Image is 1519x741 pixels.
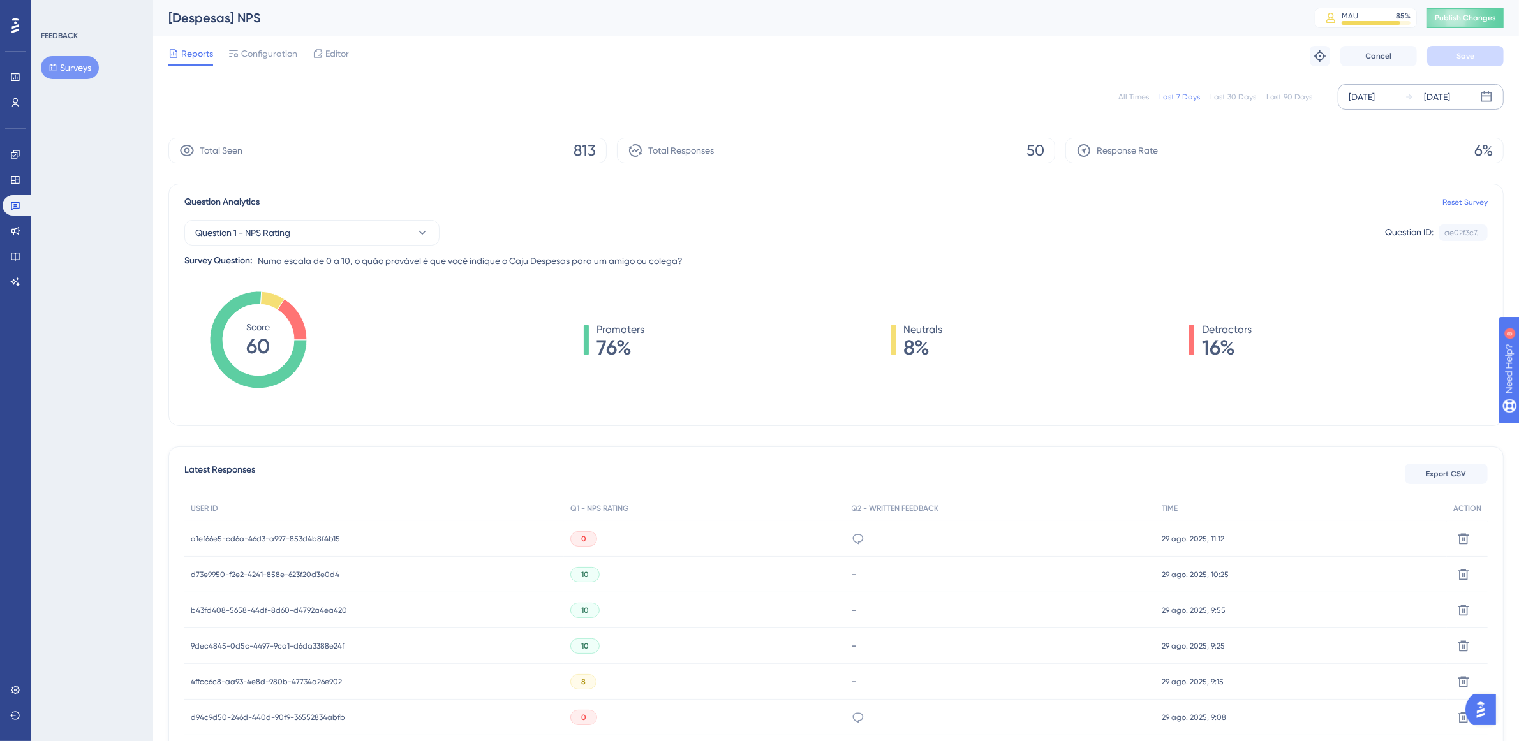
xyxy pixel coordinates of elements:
span: Need Help? [30,3,80,18]
span: a1ef66e5-cd6a-46d3-a997-853d4b8f4b15 [191,534,340,544]
span: Neutrals [904,322,943,337]
button: Cancel [1340,46,1417,66]
span: 0 [581,712,586,723]
span: 6% [1474,140,1493,161]
span: Total Responses [648,143,714,158]
button: Export CSV [1405,464,1488,484]
div: Survey Question: [184,253,253,268]
span: 813 [574,140,596,161]
div: [Despesas] NPS [168,9,1283,27]
span: 29 ago. 2025, 9:55 [1162,605,1226,615]
div: [DATE] [1424,89,1450,105]
div: FEEDBACK [41,31,78,41]
span: 8% [904,337,943,358]
span: 8 [581,677,586,687]
span: 29 ago. 2025, 9:08 [1162,712,1226,723]
div: - [852,640,1149,652]
span: Reports [181,46,213,61]
button: Save [1427,46,1504,66]
div: Question ID: [1385,224,1434,241]
div: 8 [89,6,93,17]
span: 10 [581,605,589,615]
span: Editor [325,46,349,61]
div: Last 90 Days [1266,92,1312,102]
span: 4ffcc6c8-aa93-4e8d-980b-47734a26e902 [191,677,342,687]
span: Save [1456,51,1474,61]
span: Numa escala de 0 a 10, o quão provável é que você indique o Caju Despesas para um amigo ou colega? [258,253,683,268]
div: MAU [1342,11,1358,21]
span: d73e9950-f2e2-4241-858e-623f20d3e0d4 [191,569,339,580]
div: [DATE] [1349,89,1375,105]
div: ae02f3c7... [1444,228,1482,238]
span: 29 ago. 2025, 9:25 [1162,641,1225,651]
div: Last 30 Days [1210,92,1256,102]
span: USER ID [191,503,218,513]
span: 50 [1026,140,1044,161]
span: 29 ago. 2025, 10:25 [1162,569,1229,580]
span: 10 [581,569,589,580]
tspan: Score [247,322,270,332]
tspan: 60 [247,334,270,358]
span: 10 [581,641,589,651]
button: Surveys [41,56,99,79]
span: TIME [1162,503,1178,513]
span: ACTION [1453,503,1481,513]
span: Publish Changes [1435,13,1496,23]
span: 76% [596,337,644,358]
span: Detractors [1202,322,1252,337]
span: Total Seen [200,143,242,158]
span: Export CSV [1426,469,1467,479]
div: - [852,604,1149,616]
span: 0 [581,534,586,544]
div: Last 7 Days [1159,92,1200,102]
div: 85 % [1396,11,1411,21]
span: Response Rate [1097,143,1158,158]
span: Latest Responses [184,462,255,485]
span: 29 ago. 2025, 11:12 [1162,534,1224,544]
span: 9dec4845-0d5c-4497-9ca1-d6da3388e24f [191,641,345,651]
div: - [852,568,1149,580]
button: Publish Changes [1427,8,1504,28]
div: All Times [1118,92,1149,102]
iframe: UserGuiding AI Assistant Launcher [1465,691,1504,729]
button: Question 1 - NPS Rating [184,220,440,246]
span: Question 1 - NPS Rating [195,225,290,240]
span: Q1 - NPS RATING [570,503,628,513]
a: Reset Survey [1442,197,1488,207]
span: 16% [1202,337,1252,358]
div: - [852,675,1149,687]
span: Question Analytics [184,194,260,210]
span: Cancel [1366,51,1392,61]
span: b43fd408-5658-44df-8d60-d4792a4ea420 [191,605,347,615]
span: d94c9d50-246d-440d-90f9-36552834abfb [191,712,345,723]
span: Configuration [241,46,297,61]
span: Promoters [596,322,644,337]
span: Q2 - WRITTEN FEEDBACK [852,503,939,513]
span: 29 ago. 2025, 9:15 [1162,677,1224,687]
